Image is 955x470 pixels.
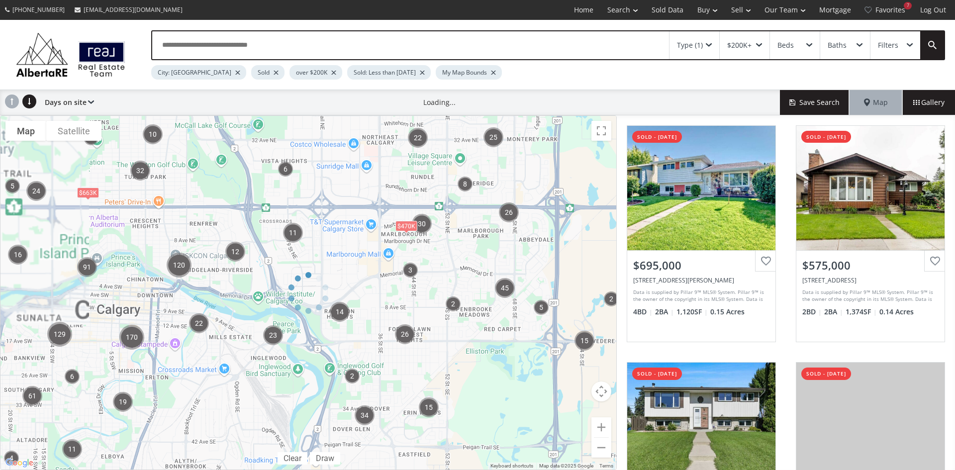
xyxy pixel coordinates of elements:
[828,42,847,49] div: Baths
[84,5,183,14] span: [EMAIL_ADDRESS][DOMAIN_NAME]
[251,65,285,80] div: Sold
[902,90,955,115] div: Gallery
[11,30,130,80] img: Logo
[633,276,769,284] div: 4536 Vandergrift Crescent NW, Calgary, AB T3A0J1
[913,97,945,107] span: Gallery
[289,65,342,80] div: over $200K
[846,307,877,317] span: 1,374 SF
[70,0,188,19] a: [EMAIL_ADDRESS][DOMAIN_NAME]
[676,307,708,317] span: 1,120 SF
[423,97,456,107] div: Loading...
[347,65,431,80] div: Sold: Less than [DATE]
[617,115,786,352] a: sold - [DATE]$695,000[STREET_ADDRESS][PERSON_NAME]Data is supplied by Pillar 9™ MLS® System. Pill...
[802,288,936,303] div: Data is supplied by Pillar 9™ MLS® System. Pillar 9™ is the owner of the copyright in its MLS® Sy...
[824,307,843,317] span: 2 BA
[655,307,674,317] span: 2 BA
[710,307,745,317] span: 0.15 Acres
[802,307,822,317] span: 2 BD
[633,288,767,303] div: Data is supplied by Pillar 9™ MLS® System. Pillar 9™ is the owner of the copyright in its MLS® Sy...
[786,115,955,352] a: sold - [DATE]$575,000[STREET_ADDRESS]Data is supplied by Pillar 9™ MLS® System. Pillar 9™ is the ...
[904,2,912,9] div: 7
[12,5,65,14] span: [PHONE_NUMBER]
[879,307,914,317] span: 0.14 Acres
[633,307,653,317] span: 4 BD
[633,258,769,273] div: $695,000
[151,65,246,80] div: City: [GEOGRAPHIC_DATA]
[850,90,902,115] div: Map
[436,65,502,80] div: My Map Bounds
[677,42,703,49] div: Type (1)
[777,42,794,49] div: Beds
[802,258,939,273] div: $575,000
[802,276,939,284] div: 7120 20 Street SE, Calgary, AB T2C 0P6
[878,42,898,49] div: Filters
[40,90,94,115] div: Days on site
[727,42,752,49] div: $200K+
[780,90,850,115] button: Save Search
[864,97,888,107] span: Map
